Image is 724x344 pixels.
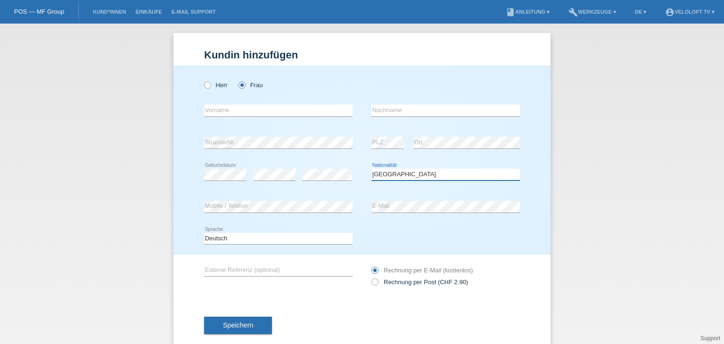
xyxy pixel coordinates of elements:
a: Support [700,335,720,342]
a: POS — MF Group [14,8,64,15]
input: Frau [239,82,245,88]
h1: Kundin hinzufügen [204,49,520,61]
a: bookAnleitung ▾ [501,9,554,15]
input: Rechnung per E-Mail (kostenlos) [371,267,378,278]
label: Rechnung per E-Mail (kostenlos) [371,267,473,274]
a: DE ▾ [630,9,651,15]
a: buildWerkzeuge ▾ [564,9,621,15]
i: build [568,8,578,17]
label: Herr [204,82,228,89]
span: Speichern [223,321,253,329]
input: Herr [204,82,210,88]
a: account_circleVeloLoft TV ▾ [660,9,719,15]
i: book [506,8,515,17]
a: Einkäufe [131,9,166,15]
label: Rechnung per Post (CHF 2.90) [371,278,468,286]
i: account_circle [665,8,675,17]
button: Speichern [204,317,272,335]
label: Frau [239,82,263,89]
a: Kund*innen [88,9,131,15]
a: E-Mail Support [167,9,221,15]
input: Rechnung per Post (CHF 2.90) [371,278,378,290]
